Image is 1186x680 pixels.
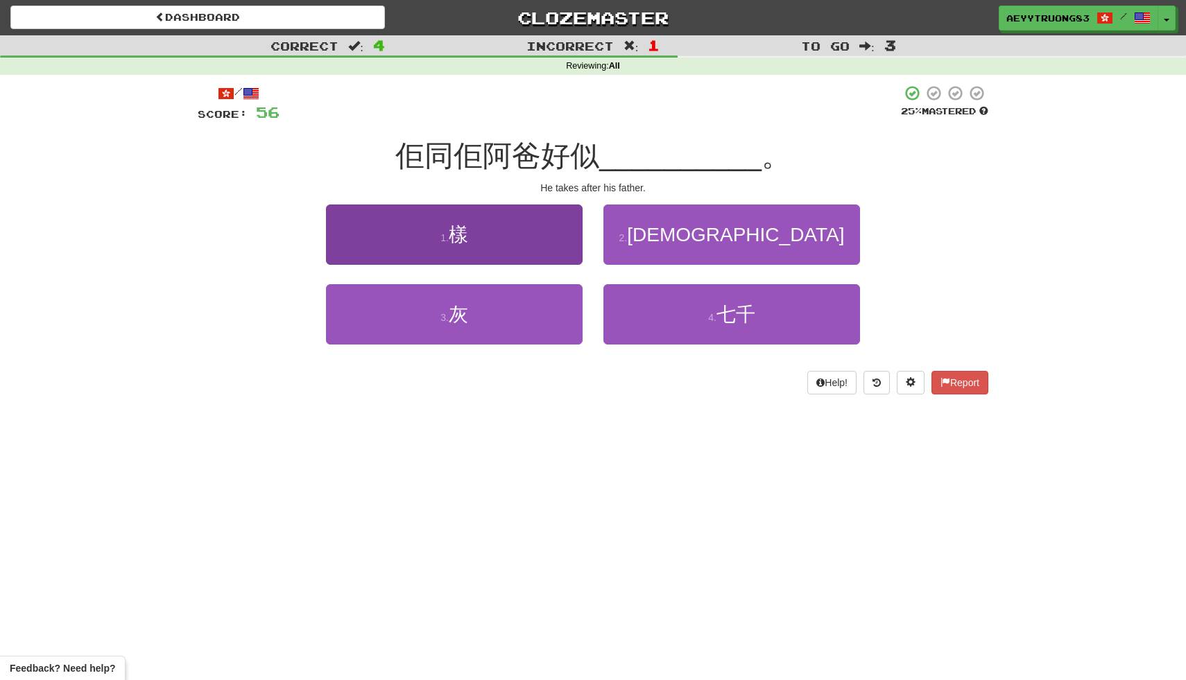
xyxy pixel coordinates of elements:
[440,312,449,323] small: 3 .
[440,232,449,243] small: 1 .
[198,108,248,120] span: Score:
[326,204,583,265] button: 1.樣
[884,37,896,53] span: 3
[10,661,115,675] span: Open feedback widget
[599,139,762,172] span: __________
[406,6,780,30] a: Clozemaster
[198,85,280,102] div: /
[901,105,988,118] div: Mastered
[999,6,1158,30] a: AEYYTRUONG83 /
[373,37,385,53] span: 4
[10,6,385,29] a: Dashboard
[1006,12,1090,24] span: AEYYTRUONG83
[648,37,660,53] span: 1
[198,181,988,195] div: He takes after his father.
[708,312,716,323] small: 4 .
[859,40,875,52] span: :
[863,371,890,394] button: Round history (alt+y)
[931,371,988,394] button: Report
[627,224,844,245] span: [DEMOGRAPHIC_DATA]
[326,284,583,345] button: 3.灰
[603,284,860,345] button: 4.七千
[807,371,857,394] button: Help!
[1120,11,1127,21] span: /
[801,39,850,53] span: To go
[449,304,468,325] span: 灰
[762,139,791,172] span: 。
[901,105,922,116] span: 25 %
[624,40,639,52] span: :
[526,39,614,53] span: Incorrect
[449,224,468,245] span: 樣
[716,304,755,325] span: 七千
[256,103,280,121] span: 56
[603,204,860,265] button: 2.[DEMOGRAPHIC_DATA]
[609,61,620,71] strong: All
[270,39,338,53] span: Correct
[348,40,363,52] span: :
[619,232,628,243] small: 2 .
[395,139,599,172] span: 佢同佢阿爸好似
